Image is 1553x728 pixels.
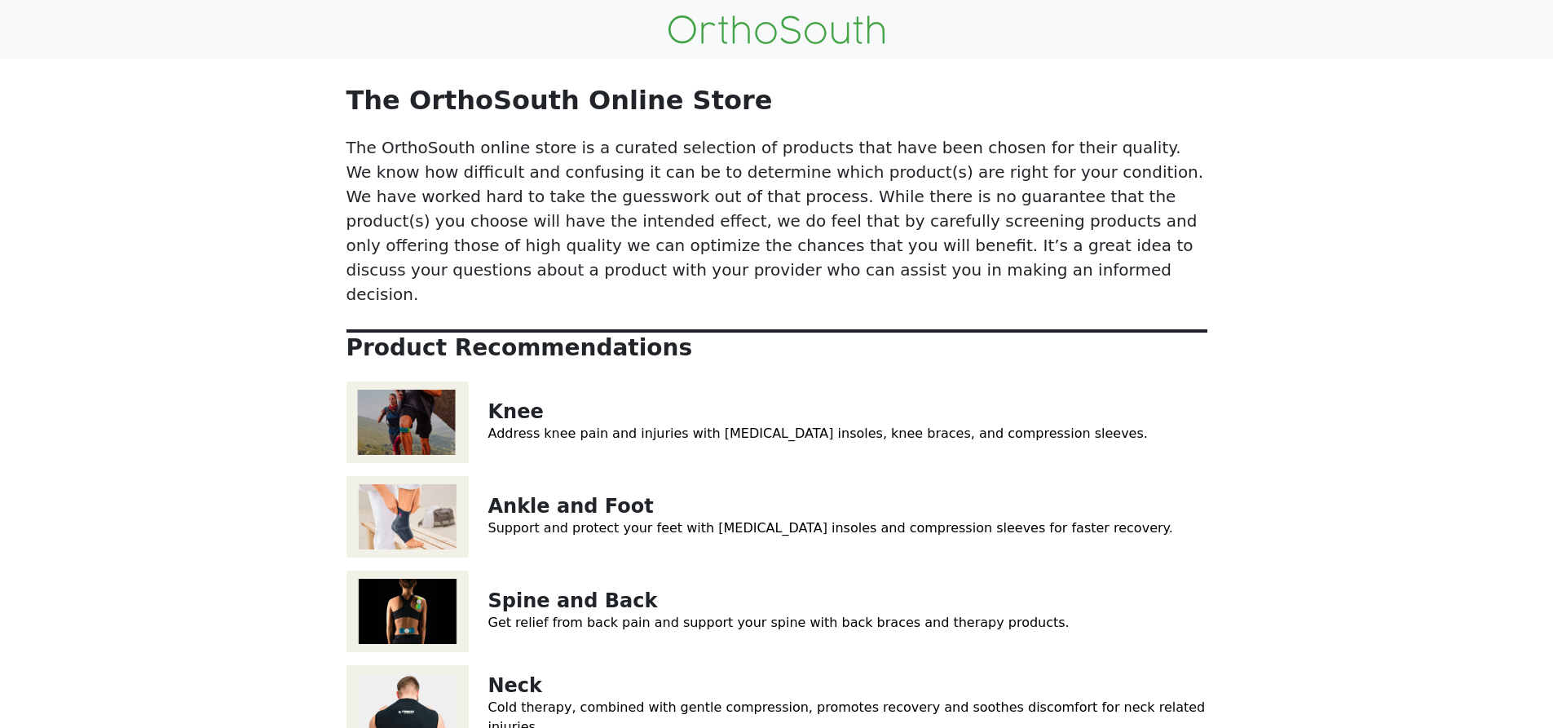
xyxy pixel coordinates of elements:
[488,426,1148,441] a: Address knee pain and injuries with [MEDICAL_DATA] insoles, knee braces, and compression sleeves.
[346,476,469,558] img: Ankle and Foot
[488,520,1173,536] a: Support and protect your feet with [MEDICAL_DATA] insoles and compression sleeves for faster reco...
[488,615,1070,630] a: Get relief from back pain and support your spine with back braces and therapy products.
[346,571,469,652] img: Spine and Back
[346,135,1207,307] p: The OrthoSouth online store is a curated selection of products that have been chosen for their qu...
[488,495,654,518] a: Ankle and Foot
[346,334,1207,362] p: Product Recommendations
[488,674,543,697] a: Neck
[668,15,885,44] img: OrthoSouth
[488,400,544,423] a: Knee
[346,382,469,463] img: Knee
[488,589,658,612] a: Spine and Back
[346,85,1207,116] p: The OrthoSouth Online Store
